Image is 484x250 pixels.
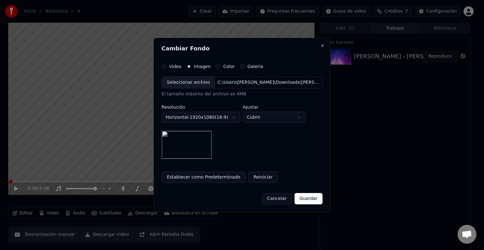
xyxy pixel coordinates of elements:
[247,64,263,69] label: Galería
[262,193,292,204] button: Cancelar
[169,64,181,69] label: Video
[162,91,323,97] div: El tamaño máximo del archivo es 4MB
[162,46,323,51] h2: Cambiar Fondo
[194,64,211,69] label: Imagen
[243,105,306,109] label: Ajustar
[215,79,322,86] div: C:\Users\[PERSON_NAME]\Downloads\[PERSON_NAME] imagen expandida a usar.jpg
[162,105,240,109] label: Resolución
[223,64,235,69] label: Color
[162,77,215,88] div: Seleccionar archivo
[248,172,278,183] button: Reiniciar
[294,193,322,204] button: Guardar
[162,172,246,183] button: Establecer como Predeterminado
